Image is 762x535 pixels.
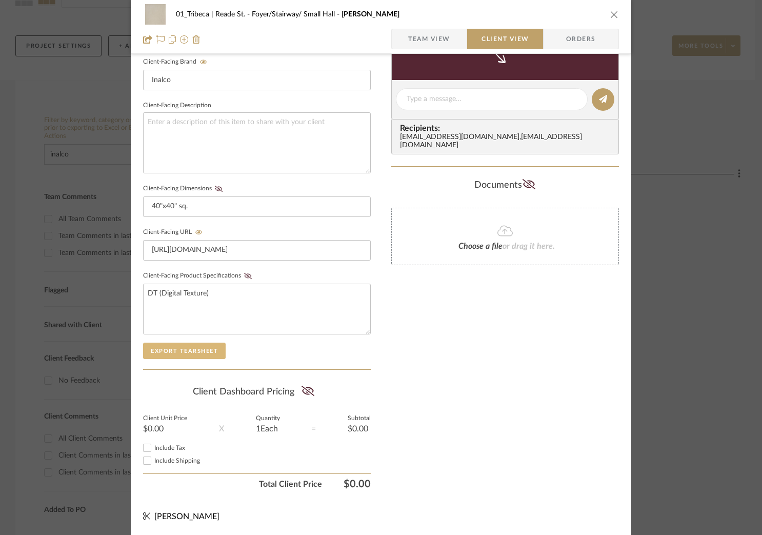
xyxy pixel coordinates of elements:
[322,478,371,490] span: $0.00
[256,416,280,421] label: Quantity
[610,10,619,19] button: close
[400,124,614,133] span: Recipients:
[154,512,219,521] span: [PERSON_NAME]
[192,35,200,44] img: Remove from project
[391,177,619,193] div: Documents
[154,458,200,464] span: Include Shipping
[154,445,185,451] span: Include Tax
[143,196,371,217] input: Enter item dimensions
[482,29,529,49] span: Client View
[342,11,399,18] span: [PERSON_NAME]
[143,185,226,192] label: Client-Facing Dimensions
[143,416,187,421] label: Client Unit Price
[143,229,206,236] label: Client-Facing URL
[143,478,322,490] span: Total Client Price
[192,229,206,236] button: Client-Facing URL
[555,29,607,49] span: Orders
[176,11,252,18] span: 01_Tribeca | Reade St.
[143,272,255,280] label: Client-Facing Product Specifications
[503,242,555,250] span: or drag it here.
[348,425,371,433] div: $0.00
[143,380,371,404] div: Client Dashboard Pricing
[311,423,316,435] div: =
[252,11,342,18] span: Foyer/Stairway/ Small Hall
[143,103,211,108] label: Client-Facing Description
[219,423,224,435] div: X
[143,343,226,359] button: Export Tearsheet
[143,70,371,90] input: Enter Client-Facing Brand
[196,58,210,66] button: Client-Facing Brand
[143,240,371,261] input: Enter item URL
[143,425,187,433] div: $0.00
[143,4,168,25] img: 717082ca-669d-49be-88da-f0a5a3bc5fa2_48x40.jpg
[143,58,210,66] label: Client-Facing Brand
[408,29,450,49] span: Team View
[458,242,503,250] span: Choose a file
[256,425,280,433] div: 1 Each
[400,133,614,150] div: [EMAIL_ADDRESS][DOMAIN_NAME] , [EMAIL_ADDRESS][DOMAIN_NAME]
[241,272,255,280] button: Client-Facing Product Specifications
[348,416,371,421] label: Subtotal
[212,185,226,192] button: Client-Facing Dimensions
